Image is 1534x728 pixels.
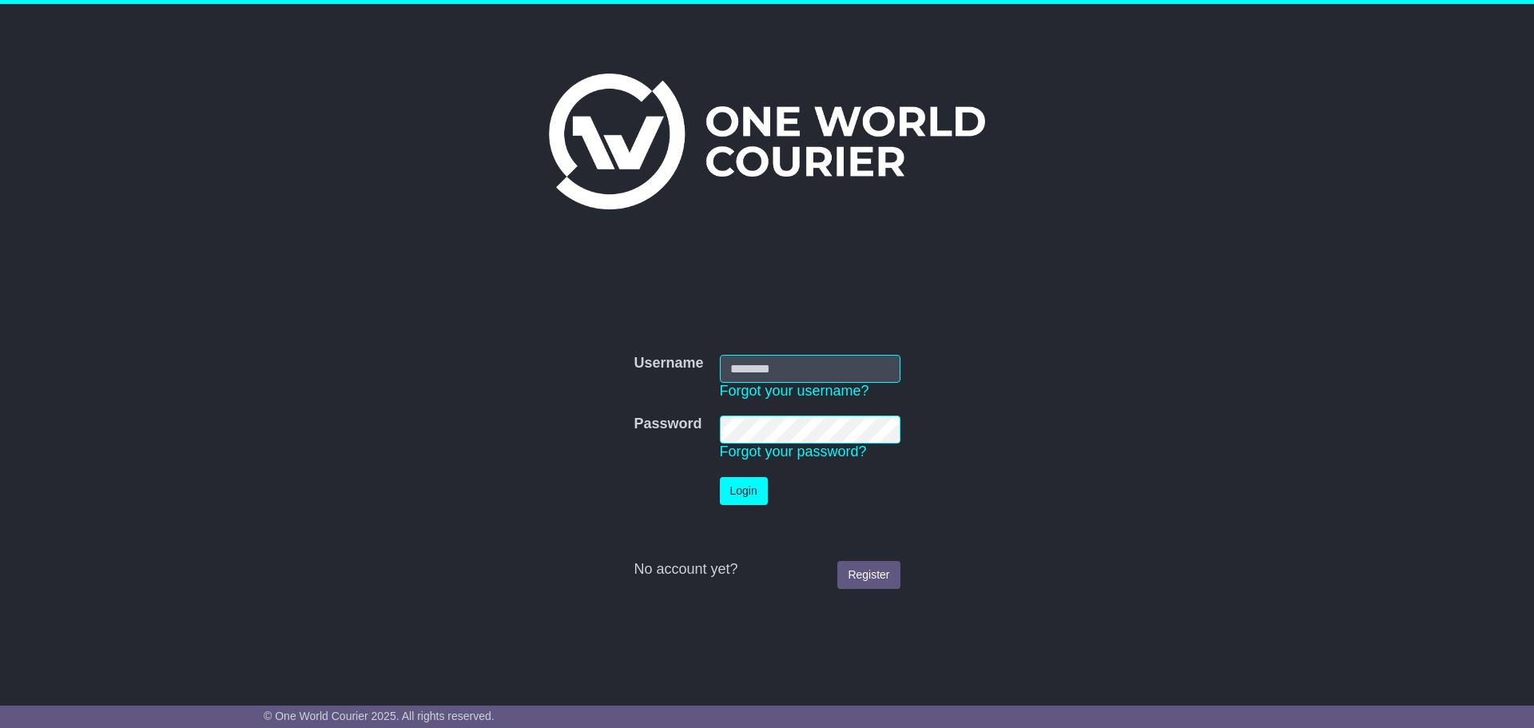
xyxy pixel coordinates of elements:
button: Login [720,477,768,505]
label: Password [634,416,701,433]
img: One World [549,74,985,209]
a: Forgot your password? [720,444,867,459]
a: Register [837,561,900,589]
a: Forgot your username? [720,383,869,399]
label: Username [634,355,703,372]
span: © One World Courier 2025. All rights reserved. [264,710,495,722]
div: No account yet? [634,561,900,579]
